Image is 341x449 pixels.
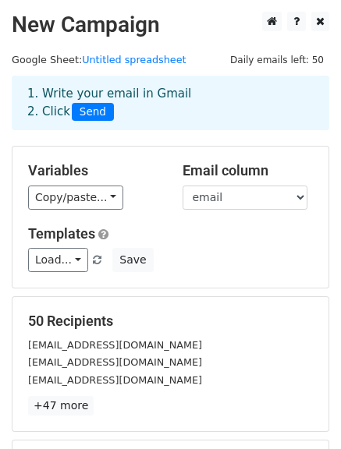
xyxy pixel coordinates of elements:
[28,396,94,415] a: +47 more
[263,374,341,449] iframe: Chat Widget
[225,51,329,69] span: Daily emails left: 50
[28,162,159,179] h5: Variables
[183,162,314,179] h5: Email column
[112,248,153,272] button: Save
[28,374,202,386] small: [EMAIL_ADDRESS][DOMAIN_NAME]
[16,85,325,121] div: 1. Write your email in Gmail 2. Click
[28,356,202,368] small: [EMAIL_ADDRESS][DOMAIN_NAME]
[28,313,313,330] h5: 50 Recipients
[12,54,186,65] small: Google Sheet:
[28,186,123,210] a: Copy/paste...
[28,225,95,242] a: Templates
[82,54,186,65] a: Untitled spreadsheet
[28,248,88,272] a: Load...
[28,339,202,351] small: [EMAIL_ADDRESS][DOMAIN_NAME]
[225,54,329,65] a: Daily emails left: 50
[12,12,329,38] h2: New Campaign
[72,103,114,122] span: Send
[263,374,341,449] div: Widget Obrolan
